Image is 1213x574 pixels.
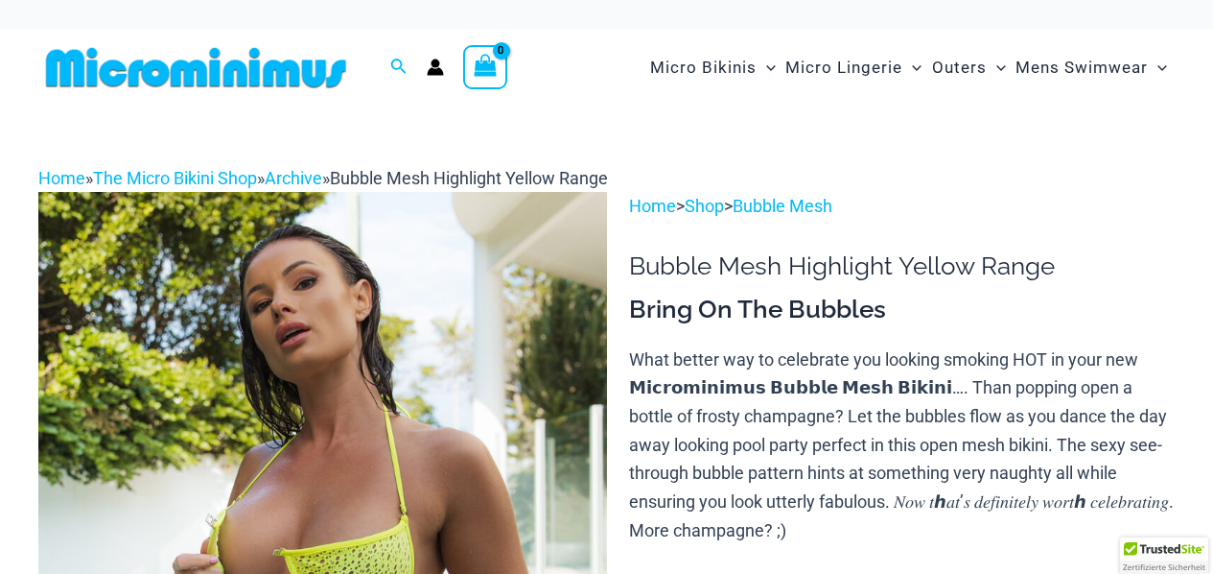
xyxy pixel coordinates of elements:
[757,43,776,92] span: Menu Toggle
[38,168,608,188] span: » » »
[645,38,781,97] a: Micro BikinisMenu ToggleMenu Toggle
[427,59,444,76] a: Account icon link
[685,196,724,216] a: Shop
[1011,38,1172,97] a: Mens SwimwearMenu ToggleMenu Toggle
[927,38,1011,97] a: OutersMenu ToggleMenu Toggle
[629,294,1175,326] h3: Bring On The Bubbles
[629,251,1175,281] h1: Bubble Mesh Highlight Yellow Range
[265,168,322,188] a: Archive
[629,192,1175,221] p: > >
[932,43,987,92] span: Outers
[650,43,757,92] span: Micro Bikinis
[1120,538,1208,574] div: TrustedSite Certified
[330,168,608,188] span: Bubble Mesh Highlight Yellow Range
[642,36,1175,100] nav: Site Navigation
[902,43,921,92] span: Menu Toggle
[463,45,507,89] a: View Shopping Cart, empty
[93,168,257,188] a: The Micro Bikini Shop
[629,196,676,216] a: Home
[987,43,1006,92] span: Menu Toggle
[390,56,408,80] a: Search icon link
[733,196,832,216] a: Bubble Mesh
[781,38,926,97] a: Micro LingerieMenu ToggleMenu Toggle
[38,168,85,188] a: Home
[1148,43,1167,92] span: Menu Toggle
[785,43,902,92] span: Micro Lingerie
[629,346,1175,545] p: What better way to celebrate you looking smoking HOT in your new 𝗠𝗶𝗰𝗿𝗼𝗺𝗶𝗻𝗶𝗺𝘂𝘀 𝗕𝘂𝗯𝗯𝗹𝗲 𝗠𝗲𝘀𝗵 𝗕𝗶𝗸𝗶𝗻𝗶…...
[38,46,354,89] img: MM SHOP LOGO FLAT
[1015,43,1148,92] span: Mens Swimwear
